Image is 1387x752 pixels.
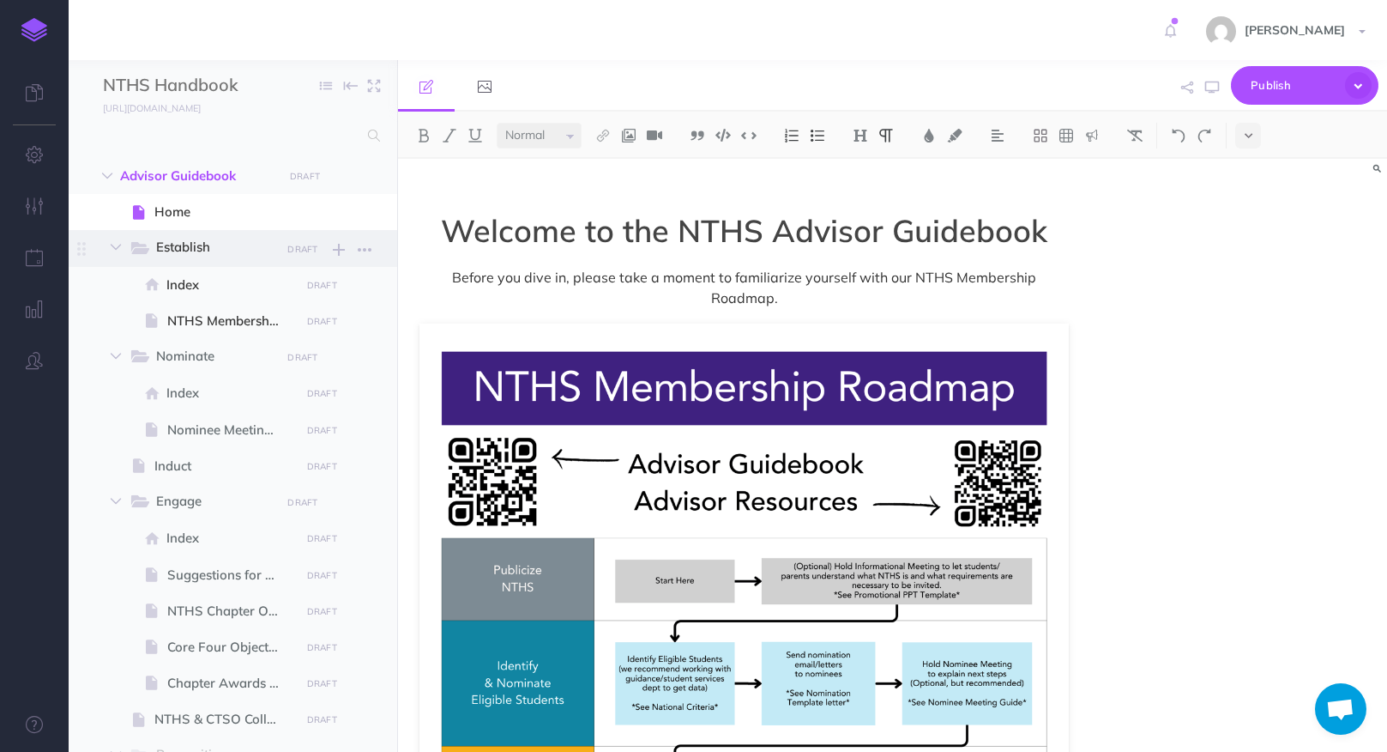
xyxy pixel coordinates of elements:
[281,240,324,259] button: DRAFT
[21,18,47,42] img: logo-mark.svg
[156,237,268,259] span: Establish
[167,601,294,622] span: NTHS Chapter Officers
[307,280,337,291] small: DRAFT
[281,348,324,367] button: DRAFT
[621,129,636,143] img: Add image button
[1197,129,1212,143] img: Redo
[1236,22,1354,38] span: [PERSON_NAME]
[300,421,343,440] button: DRAFT
[166,383,294,403] span: Index
[1206,16,1236,46] img: e15ca27c081d2886606c458bc858b488.jpg
[154,456,294,476] span: Induct
[154,709,294,730] span: NTHS & CTSO Collaboration Guide
[1058,129,1074,143] img: Create table button
[853,129,868,143] img: Headings dropdown button
[1251,72,1336,99] span: Publish
[467,129,483,143] img: Underline button
[442,129,457,143] img: Italic button
[103,73,305,99] input: Documentation Name
[307,642,337,653] small: DRAFT
[300,312,343,331] button: DRAFT
[947,129,962,143] img: Text background color button
[419,267,1069,308] span: Before you dive in, please take a moment to familiarize yourself with our NTHS Membership Roadmap.
[300,276,343,295] button: DRAFT
[154,202,294,222] span: Home
[103,120,358,151] input: Search
[284,167,327,186] button: DRAFT
[120,166,273,186] span: Advisor Guidebook
[741,129,757,142] img: Inline code button
[784,129,799,143] img: Ordered list button
[167,420,294,440] span: Nominee Meeting Guide
[300,674,343,694] button: DRAFT
[307,533,337,544] small: DRAFT
[156,491,268,513] span: Engage
[281,493,324,512] button: DRAFT
[419,214,1069,248] span: Welcome to the NTHS Advisor Guidebook
[416,129,431,143] img: Bold button
[810,129,825,143] img: Unordered list button
[307,606,337,617] small: DRAFT
[287,497,317,508] small: DRAFT
[690,129,705,143] img: Blockquote button
[921,129,937,143] img: Text color button
[300,566,343,585] button: DRAFT
[156,346,268,368] span: Nominate
[300,529,343,549] button: DRAFT
[103,102,201,114] small: [URL][DOMAIN_NAME]
[166,528,294,549] span: Index
[300,384,343,403] button: DRAFT
[287,352,317,363] small: DRAFT
[166,275,294,295] span: Index
[307,714,337,725] small: DRAFT
[878,129,894,143] img: Paragraph button
[1084,129,1100,143] img: Callout dropdown menu button
[307,425,337,436] small: DRAFT
[167,637,294,658] span: Core Four Objectives
[300,602,343,622] button: DRAFT
[647,129,662,143] img: Add video button
[167,565,294,585] span: Suggestions for having a Successful Chapter
[287,244,317,255] small: DRAFT
[1171,129,1186,143] img: Undo
[300,457,343,476] button: DRAFT
[290,171,320,182] small: DRAFT
[307,461,337,472] small: DRAFT
[307,316,337,327] small: DRAFT
[300,638,343,658] button: DRAFT
[167,673,294,694] span: Chapter Awards Program
[990,129,1005,143] img: Alignment dropdown menu button
[307,388,337,399] small: DRAFT
[307,678,337,689] small: DRAFT
[1127,129,1143,143] img: Clear styles button
[69,99,218,116] a: [URL][DOMAIN_NAME]
[1315,683,1366,735] div: Open chat
[307,570,337,581] small: DRAFT
[715,129,731,142] img: Code block button
[167,311,294,331] span: NTHS Membership Criteria
[1231,66,1378,105] button: Publish
[300,710,343,730] button: DRAFT
[595,129,611,143] img: Link button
